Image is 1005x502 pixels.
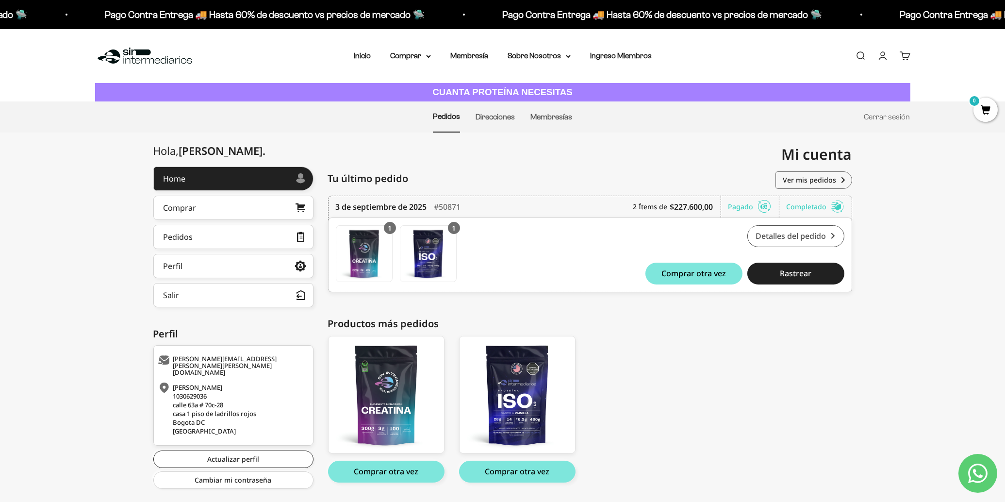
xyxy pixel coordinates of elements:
a: Inicio [354,51,371,60]
div: Hola, [153,145,266,157]
a: Proteína Aislada ISO - Vainilla - Vanilla / 2 libras (910g) [400,225,457,282]
a: Membresía [450,51,488,60]
div: Completado [787,196,844,218]
span: Tu último pedido [328,171,409,186]
span: Mi cuenta [782,144,852,164]
img: iso_vainilla_1LB_a1a6f42b-0c23-4724-8017-b3fc713efbe4_large.png [460,336,575,453]
a: Creatina Monohidrato [328,336,445,453]
button: Salir [153,283,313,307]
div: #50871 [434,196,461,218]
div: Perfil [153,327,313,341]
time: 3 de septiembre de 2025 [336,201,427,213]
button: Comprar otra vez [645,263,742,284]
a: Cambiar mi contraseña [153,471,313,489]
a: Perfil [153,254,313,278]
summary: Comprar [390,50,431,62]
div: [PERSON_NAME] 1030629036 calle 63a # 70c-28 casa 1 piso de ladrillos rojos Bogota DC [GEOGRAPHIC_... [159,383,306,435]
div: Productos más pedidos [328,317,852,331]
summary: Sobre Nosotros [508,50,571,62]
a: Pedidos [153,225,313,249]
span: . [263,143,266,158]
p: Pago Contra Entrega 🚚 Hasta 60% de descuento vs precios de mercado 🛸 [105,7,425,22]
a: Membresías [530,113,572,121]
button: Comprar otra vez [328,461,445,483]
a: CUANTA PROTEÍNA NECESITAS [95,83,910,102]
img: creatina_01_large.png [329,336,444,453]
img: Translation missing: es.Creatina Monohidrato [336,226,392,282]
a: Actualizar perfil [153,451,313,468]
div: Home [164,175,186,183]
div: [PERSON_NAME][EMAIL_ADDRESS][PERSON_NAME][PERSON_NAME][DOMAIN_NAME] [159,355,306,376]
a: Cerrar sesión [864,113,910,121]
a: Direcciones [476,113,515,121]
span: Comprar otra vez [661,269,726,277]
a: Detalles del pedido [747,225,844,247]
a: Creatina Monohidrato [336,225,393,282]
div: 1 [448,222,460,234]
a: Ingreso Miembros [590,51,652,60]
mark: 0 [969,95,980,107]
a: Home [153,167,313,191]
div: 2 Ítems de [633,196,721,218]
a: Pedidos [433,112,460,120]
a: 0 [973,105,998,116]
a: Proteína Aislada ISO - Vainilla - Vanilla / 2 libras (910g) [459,336,576,453]
span: [PERSON_NAME] [179,143,266,158]
img: Translation missing: es.Proteína Aislada ISO - Vainilla - Vanilla / 2 libras (910g) [400,226,456,282]
div: 1 [384,222,396,234]
div: Comprar [164,204,197,212]
div: Perfil [164,262,183,270]
span: Rastrear [780,269,811,277]
a: Comprar [153,196,313,220]
div: Pedidos [164,233,193,241]
button: Rastrear [747,263,844,284]
button: Comprar otra vez [459,461,576,483]
a: Ver mis pedidos [775,171,852,189]
p: Pago Contra Entrega 🚚 Hasta 60% de descuento vs precios de mercado 🛸 [503,7,823,22]
div: Salir [164,291,180,299]
strong: CUANTA PROTEÍNA NECESITAS [432,87,573,97]
b: $227.600,00 [670,201,713,213]
div: Pagado [728,196,779,218]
